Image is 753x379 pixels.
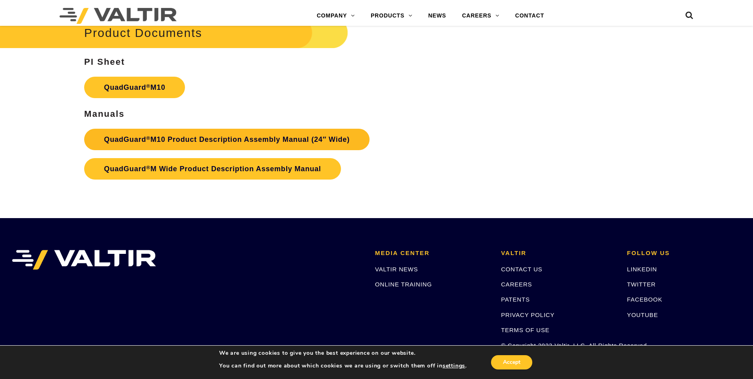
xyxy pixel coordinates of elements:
sup: ® [146,164,150,170]
a: COMPANY [309,8,363,24]
h2: MEDIA CENTER [375,250,489,257]
a: YOUTUBE [627,311,658,318]
sup: ® [146,83,150,89]
a: QuadGuard®M10 Product Description Assembly Manual (24″ Wide) [84,129,370,150]
button: Accept [491,355,532,369]
strong: PI Sheet [84,57,125,67]
h2: FOLLOW US [627,250,741,257]
img: Valtir [60,8,177,24]
a: NEWS [420,8,454,24]
a: QuadGuard®M10 [84,77,185,98]
img: VALTIR [12,250,156,270]
a: VALTIR NEWS [375,266,418,273]
a: LINKEDIN [627,266,657,273]
h2: VALTIR [501,250,615,257]
strong: Manuals [84,109,125,119]
a: TERMS OF USE [501,327,549,333]
a: CONTACT US [501,266,542,273]
a: PATENTS [501,296,530,303]
a: PRIVACY POLICY [501,311,555,318]
sup: ® [146,135,150,141]
button: settings [443,362,465,369]
a: TWITTER [627,281,656,288]
p: You can find out more about which cookies we are using or switch them off in . [219,362,467,369]
a: CAREERS [454,8,507,24]
a: ONLINE TRAINING [375,281,432,288]
p: We are using cookies to give you the best experience on our website. [219,350,467,357]
a: PRODUCTS [363,8,420,24]
p: © Copyright 2023 Valtir, LLC. All Rights Reserved. [501,341,615,350]
a: QuadGuard®M Wide Product Description Assembly Manual [84,158,341,180]
a: CONTACT [507,8,552,24]
a: CAREERS [501,281,532,288]
a: FACEBOOK [627,296,662,303]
